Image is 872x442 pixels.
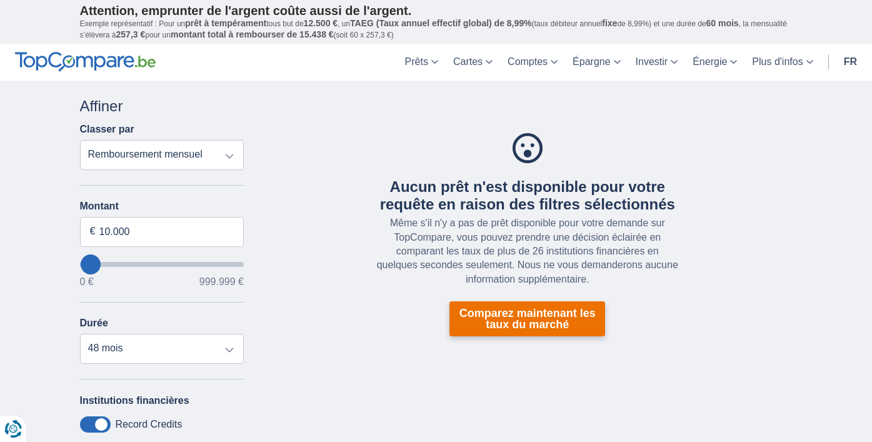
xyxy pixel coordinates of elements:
p: Exemple représentatif : Pour un tous but de , un (taux débiteur annuel de 8,99%) et une durée de ... [80,18,793,41]
a: Plus d'infos [744,44,820,81]
span: € [90,224,96,239]
span: 60 mois [706,18,739,28]
a: Cartes [446,44,500,81]
label: Montant [80,201,244,212]
a: Épargne [565,44,628,81]
img: Aucun prêt n'est disponible pour votre requête en raison des filtres sélectionnés [513,133,543,163]
label: Durée [80,318,108,329]
span: montant total à rembourser de 15.438 € [171,29,334,39]
span: 12.500 € [304,18,338,28]
a: fr [836,44,864,81]
div: Même s'il n'y a pas de prêt disponible pour votre demande sur TopCompare, vous pouvez prendre une... [375,216,680,286]
a: Investir [628,44,686,81]
a: Énergie [685,44,744,81]
label: Classer par [80,124,134,135]
label: Institutions financières [80,395,189,406]
input: wantToBorrow [80,262,244,267]
div: Aucun prêt n'est disponible pour votre requête en raison des filtres sélectionnés [375,178,680,214]
span: prêt à tempérament [185,18,266,28]
div: Affiner [80,96,244,117]
span: 0 € [80,277,94,287]
a: Prêts [398,44,446,81]
a: Comparez maintenant les taux du marché [449,301,605,336]
span: TAEG (Taux annuel effectif global) de 8,99% [350,18,531,28]
span: 999.999 € [199,277,244,287]
img: TopCompare [15,52,156,72]
span: fixe [602,18,617,28]
p: Attention, emprunter de l'argent coûte aussi de l'argent. [80,3,793,18]
label: Record Credits [116,419,183,430]
a: Comptes [500,44,565,81]
span: 257,3 € [116,29,146,39]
